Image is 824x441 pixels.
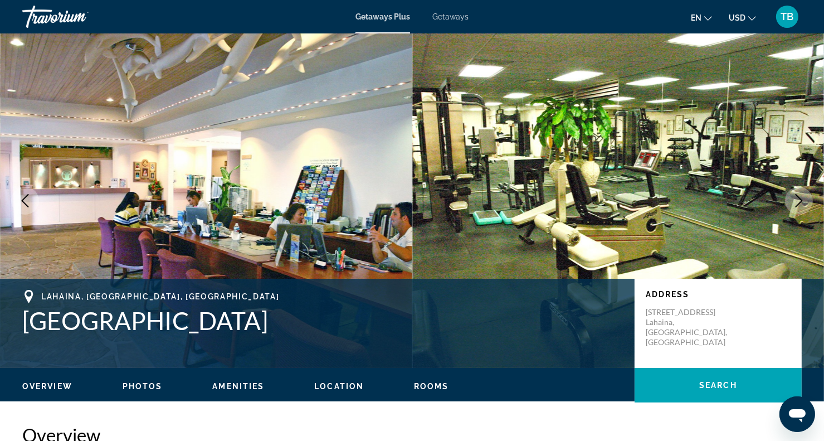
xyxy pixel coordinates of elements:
button: Previous image [11,187,39,215]
button: Change currency [729,9,756,26]
button: User Menu [773,5,802,28]
button: Next image [785,187,813,215]
button: Change language [691,9,712,26]
button: Location [314,381,364,391]
button: Photos [123,381,163,391]
span: Photos [123,382,163,391]
span: Amenities [212,382,264,391]
iframe: Button to launch messaging window [779,396,815,432]
button: Rooms [414,381,449,391]
p: Address [646,290,791,299]
a: Getaways [432,12,469,21]
span: Location [314,382,364,391]
span: en [691,13,701,22]
span: Rooms [414,382,449,391]
button: Amenities [212,381,264,391]
button: Search [635,368,802,403]
span: Lahaina, [GEOGRAPHIC_DATA], [GEOGRAPHIC_DATA] [41,292,280,301]
a: Travorium [22,2,134,31]
button: Overview [22,381,72,391]
span: Search [699,381,737,390]
h1: [GEOGRAPHIC_DATA] [22,306,623,335]
a: Getaways Plus [355,12,410,21]
span: Overview [22,382,72,391]
p: [STREET_ADDRESS] Lahaina, [GEOGRAPHIC_DATA], [GEOGRAPHIC_DATA] [646,307,735,347]
span: USD [729,13,745,22]
span: TB [781,11,794,22]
